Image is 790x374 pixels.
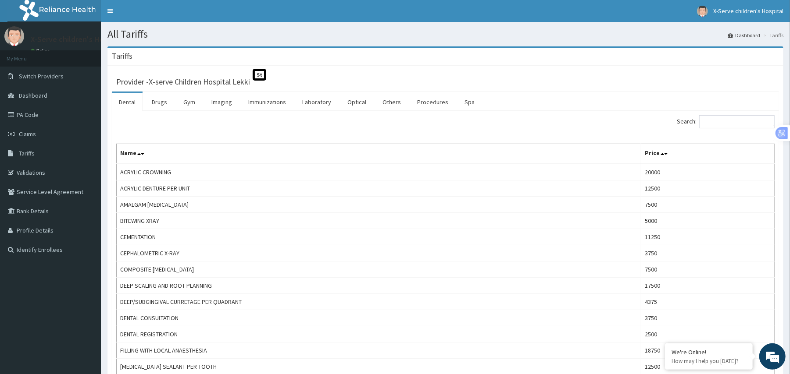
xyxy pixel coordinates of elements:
span: Dashboard [19,92,47,99]
a: Immunizations [241,93,293,111]
td: 12500 [641,180,775,197]
img: User Image [697,6,708,17]
a: Online [31,48,52,54]
td: 20000 [641,164,775,180]
td: 4375 [641,294,775,310]
a: Optical [340,93,373,111]
a: Dashboard [728,32,760,39]
td: DENTAL CONSULTATION [117,310,641,326]
h3: Tariffs [112,52,132,60]
td: BITEWING XRAY [117,213,641,229]
td: 3750 [641,310,775,326]
a: Drugs [145,93,174,111]
label: Search: [677,115,775,128]
td: 11250 [641,229,775,245]
td: AMALGAM [MEDICAL_DATA] [117,197,641,213]
td: ACRYLIC DENTURE PER UNIT [117,180,641,197]
td: 5000 [641,213,775,229]
td: DENTAL REGISTRATION [117,326,641,342]
td: DEEP SCALING AND ROOT PLANNING [117,278,641,294]
div: We're Online! [672,348,746,356]
td: CEPHALOMETRIC X-RAY [117,245,641,261]
a: Spa [458,93,482,111]
td: 7500 [641,261,775,278]
h3: Provider - X-serve Children Hospital Lekki [116,78,250,86]
td: CEMENTATION [117,229,641,245]
span: Claims [19,130,36,138]
h1: All Tariffs [107,28,783,40]
img: User Image [4,26,24,46]
td: ACRYLIC CROWNING [117,164,641,180]
td: COMPOSITE [MEDICAL_DATA] [117,261,641,278]
input: Search: [699,115,775,128]
a: Others [375,93,408,111]
td: FILLING WITH LOCAL ANAESTHESIA [117,342,641,359]
a: Dental [112,93,143,111]
span: St [253,69,266,81]
span: Tariffs [19,149,35,157]
span: X-Serve children's Hospital [713,7,783,15]
a: Laboratory [295,93,338,111]
td: 3750 [641,245,775,261]
td: 17500 [641,278,775,294]
td: 7500 [641,197,775,213]
span: Switch Providers [19,72,64,80]
p: How may I help you today? [672,357,746,365]
p: X-Serve children's Hospital [31,35,123,43]
th: Name [117,144,641,164]
th: Price [641,144,775,164]
a: Gym [176,93,202,111]
a: Procedures [410,93,455,111]
td: 18750 [641,342,775,359]
td: 2500 [641,326,775,342]
a: Imaging [204,93,239,111]
li: Tariffs [761,32,783,39]
td: DEEP/SUBGINGIVAL CURRETAGE PER QUADRANT [117,294,641,310]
